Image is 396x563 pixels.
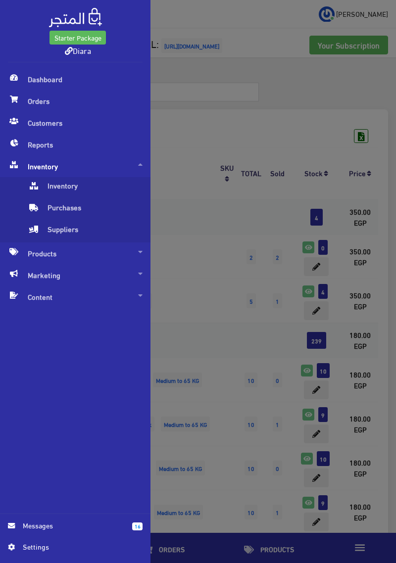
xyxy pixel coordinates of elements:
[8,134,143,155] span: Reports
[8,90,143,112] span: Orders
[23,541,135,552] span: Settings
[49,31,105,45] a: Starter Package
[65,43,91,57] a: Diara
[28,199,143,221] span: Purchases
[8,520,143,541] a: 16 Messages
[8,68,143,90] span: Dashboard
[8,242,143,264] span: Products
[346,495,384,533] iframe: Drift Widget Chat Controller
[8,155,143,177] span: Inventory
[28,177,143,199] span: Inventory
[8,112,143,134] span: Customers
[8,264,143,286] span: Marketing
[23,520,124,531] span: Messages
[28,221,143,242] span: Suppliers
[49,8,102,27] img: .
[132,522,143,530] span: 16
[8,286,143,308] span: Content
[8,541,143,557] a: Settings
